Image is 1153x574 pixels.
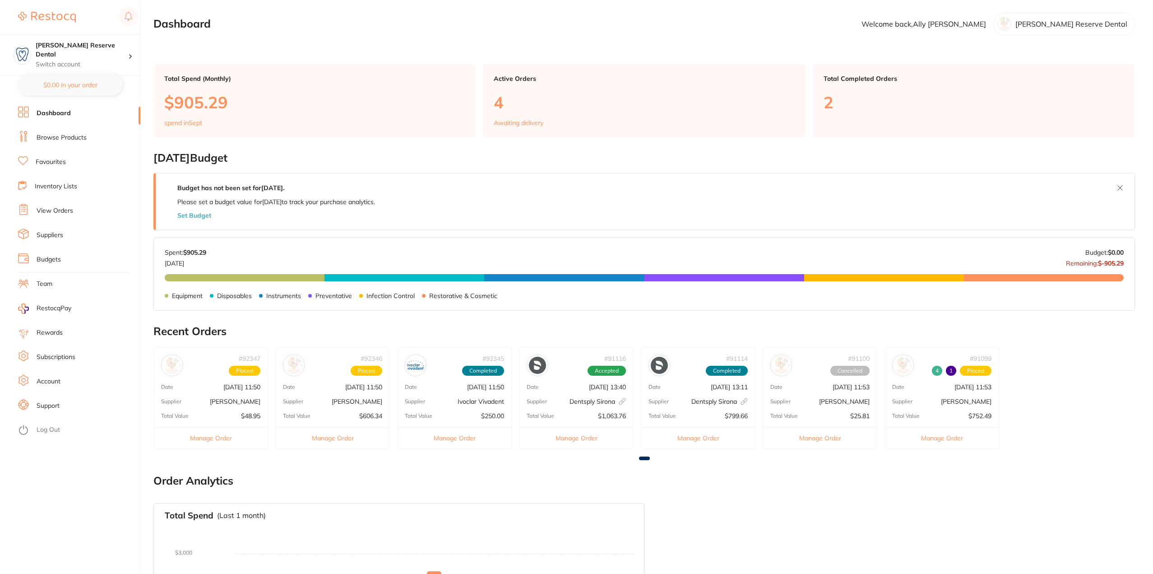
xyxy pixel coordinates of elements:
p: # 91114 [726,355,748,362]
button: Manage Order [763,427,877,449]
h2: Recent Orders [153,325,1135,338]
a: View Orders [37,206,73,215]
img: Dentsply Sirona [529,357,546,374]
p: $25.81 [850,412,870,420]
p: [DATE] 11:50 [223,383,260,391]
button: Log Out [18,423,138,438]
p: Budget: [1085,249,1124,256]
span: Completed [462,366,504,376]
a: Total Spend (Monthly)$905.29spend inSept [153,64,476,137]
p: # 91099 [970,355,991,362]
a: Team [37,280,52,289]
p: [PERSON_NAME] [941,398,991,405]
span: Back orders [946,366,956,376]
p: [DATE] 11:50 [345,383,382,391]
p: Date [648,384,661,390]
p: [PERSON_NAME] [819,398,870,405]
a: Account [37,377,60,386]
p: Date [161,384,173,390]
strong: $0.00 [1108,248,1124,257]
h2: Dashboard [153,18,211,30]
a: Dashboard [37,109,71,118]
p: Dentsply Sirona [570,398,626,405]
p: 4 [494,93,794,112]
a: Log Out [37,425,60,434]
a: Support [37,401,60,411]
p: Supplier [283,398,303,405]
p: (Last 1 month) [217,512,266,520]
span: RestocqPay [37,304,71,313]
a: Total Completed Orders2 [813,64,1135,137]
button: Manage Order [519,427,633,449]
button: Manage Order [276,427,389,449]
p: Supplier [527,398,547,405]
a: Suppliers [37,231,63,240]
img: Adam Dental [773,357,790,374]
span: Placed [229,366,260,376]
p: # 92345 [482,355,504,362]
p: Equipment [172,292,203,299]
p: $1,063.76 [598,412,626,420]
span: Cancelled [830,366,870,376]
a: Active Orders4Awaiting delivery [483,64,805,137]
p: Total Value [283,413,310,419]
p: $752.49 [968,412,991,420]
strong: Budget has not been set for [DATE] . [177,184,284,192]
a: Favourites [36,158,66,167]
img: Henry Schein Halas [285,357,302,374]
strong: $905.29 [183,248,206,257]
p: Supplier [648,398,669,405]
p: [DATE] [165,256,206,267]
p: Total Completed Orders [824,75,1124,82]
p: Ivoclar Vivadent [458,398,504,405]
h2: Order Analytics [153,475,1135,487]
p: [DATE] 11:50 [467,383,504,391]
a: Browse Products [37,133,87,142]
button: Manage Order [398,427,511,449]
p: Date [527,384,539,390]
p: [DATE] 11:53 [954,383,991,391]
p: [DATE] 11:53 [833,383,870,391]
p: Instruments [266,292,301,299]
button: Manage Order [641,427,755,449]
p: Spent: [165,249,206,256]
p: [DATE] 13:11 [711,383,748,391]
p: # 92346 [361,355,382,362]
p: Total Value [770,413,798,419]
p: Restorative & Cosmetic [429,292,497,299]
h2: [DATE] Budget [153,152,1135,164]
a: Inventory Lists [35,182,77,191]
p: $905.29 [164,93,465,112]
p: Date [405,384,417,390]
p: $606.34 [359,412,382,420]
p: Supplier [161,398,181,405]
img: Henry Schein Halas [894,357,912,374]
p: Preventative [315,292,352,299]
p: Remaining: [1066,256,1124,267]
p: Disposables [217,292,252,299]
span: Completed [706,366,748,376]
img: Logan Reserve Dental [14,46,31,63]
p: Supplier [770,398,791,405]
p: [PERSON_NAME] Reserve Dental [1015,20,1127,28]
p: Date [283,384,295,390]
p: $48.95 [241,412,260,420]
span: Received [932,366,942,376]
img: RestocqPay [18,303,29,314]
p: $799.66 [725,412,748,420]
p: Supplier [892,398,912,405]
p: Total Value [648,413,676,419]
p: $250.00 [481,412,504,420]
a: Budgets [37,255,61,264]
p: Supplier [405,398,425,405]
p: # 91100 [848,355,870,362]
strong: $-905.29 [1098,259,1124,267]
span: Accepted [588,366,626,376]
p: [PERSON_NAME] [210,398,260,405]
p: spend in Sept [164,119,202,126]
p: # 92347 [239,355,260,362]
button: $0.00 in your order [18,74,122,96]
h4: Logan Reserve Dental [36,41,128,59]
p: Dentsply Sirona [691,398,748,405]
p: 2 [824,93,1124,112]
